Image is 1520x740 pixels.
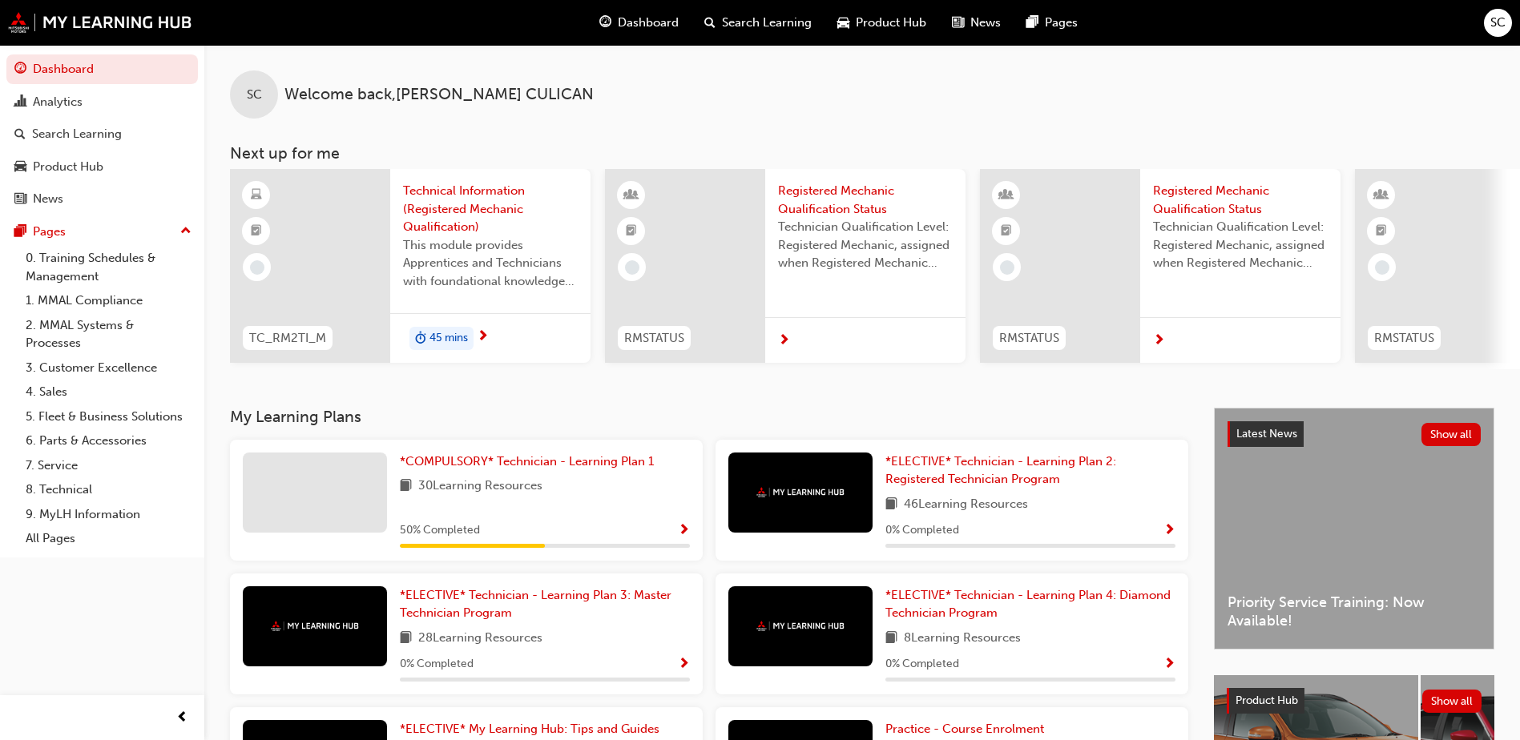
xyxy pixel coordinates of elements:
[1163,521,1175,541] button: Show Progress
[1153,218,1328,272] span: Technician Qualification Level: Registered Mechanic, assigned when Registered Mechanic modules ha...
[885,495,897,515] span: book-icon
[678,521,690,541] button: Show Progress
[1228,593,1481,629] span: Priority Service Training: Now Available!
[885,722,1044,736] span: Practice - Course Enrolment
[885,521,959,540] span: 0 % Completed
[1227,688,1482,714] a: Product HubShow all
[1484,9,1512,37] button: SC
[14,95,26,110] span: chart-icon
[400,454,654,469] span: *COMPULSORY* Technician - Learning Plan 1
[599,13,611,33] span: guage-icon
[6,184,198,214] a: News
[691,6,825,39] a: search-iconSearch Learning
[678,658,690,672] span: Show Progress
[1014,6,1091,39] a: pages-iconPages
[587,6,691,39] a: guage-iconDashboard
[8,12,192,33] img: mmal
[618,14,679,32] span: Dashboard
[970,14,1001,32] span: News
[722,14,812,32] span: Search Learning
[625,260,639,275] span: learningRecordVerb_NONE-icon
[1375,260,1389,275] span: learningRecordVerb_NONE-icon
[1163,658,1175,672] span: Show Progress
[778,334,790,348] span: next-icon
[1421,423,1482,446] button: Show all
[704,13,716,33] span: search-icon
[19,404,198,429] a: 5. Fleet & Business Solutions
[403,182,578,236] span: Technical Information (Registered Mechanic Qualification)
[400,655,474,674] span: 0 % Completed
[885,655,959,674] span: 0 % Completed
[904,495,1028,515] span: 46 Learning Resources
[756,487,845,497] img: mmal
[14,192,26,207] span: news-icon
[626,185,637,206] span: learningResourceType_INSTRUCTOR_LED-icon
[180,221,192,242] span: up-icon
[1376,185,1387,206] span: learningResourceType_INSTRUCTOR_LED-icon
[6,217,198,247] button: Pages
[624,329,684,348] span: RMSTATUS
[778,218,953,272] span: Technician Qualification Level: Registered Mechanic, assigned when Registered Mechanic modules ha...
[1153,182,1328,218] span: Registered Mechanic Qualification Status
[19,526,198,551] a: All Pages
[250,260,264,275] span: learningRecordVerb_NONE-icon
[400,629,412,649] span: book-icon
[1000,260,1014,275] span: learningRecordVerb_NONE-icon
[6,51,198,217] button: DashboardAnalyticsSearch LearningProduct HubNews
[251,185,262,206] span: learningResourceType_ELEARNING-icon
[904,629,1021,649] span: 8 Learning Resources
[678,524,690,538] span: Show Progress
[230,169,591,363] a: TC_RM2TI_MTechnical Information (Registered Mechanic Qualification)This module provides Apprentic...
[678,654,690,674] button: Show Progress
[403,236,578,291] span: This module provides Apprentices and Technicians with foundational knowledge needed to carry out ...
[477,330,489,344] span: next-icon
[939,6,1014,39] a: news-iconNews
[415,328,426,349] span: duration-icon
[6,87,198,117] a: Analytics
[952,13,964,33] span: news-icon
[400,586,690,622] a: *ELECTIVE* Technician - Learning Plan 3: Master Technician Program
[19,453,198,478] a: 7. Service
[249,329,326,348] span: TC_RM2TI_M
[825,6,939,39] a: car-iconProduct Hub
[1490,14,1506,32] span: SC
[19,380,198,404] a: 4. Sales
[1001,221,1012,242] span: booktick-icon
[247,86,262,104] span: SC
[19,477,198,502] a: 8. Technical
[885,586,1175,622] a: *ELECTIVE* Technician - Learning Plan 4: Diamond Technician Program
[1163,524,1175,538] span: Show Progress
[1228,421,1481,447] a: Latest NewsShow all
[33,223,66,241] div: Pages
[1153,334,1165,348] span: next-icon
[837,13,849,33] span: car-icon
[885,629,897,649] span: book-icon
[19,313,198,356] a: 2. MMAL Systems & Processes
[33,190,63,208] div: News
[33,93,83,111] div: Analytics
[885,588,1171,621] span: *ELECTIVE* Technician - Learning Plan 4: Diamond Technician Program
[885,720,1050,738] a: Practice - Course Enrolment
[19,356,198,380] a: 3. Customer Excellence
[756,621,845,631] img: mmal
[400,720,666,738] a: *ELECTIVE* My Learning Hub: Tips and Guides
[1374,329,1434,348] span: RMSTATUS
[1236,694,1298,707] span: Product Hub
[19,246,198,288] a: 0. Training Schedules & Management
[418,477,542,497] span: 30 Learning Resources
[6,119,198,149] a: Search Learning
[778,182,953,218] span: Registered Mechanic Qualification Status
[6,54,198,84] a: Dashboard
[251,221,262,242] span: booktick-icon
[284,86,594,104] span: Welcome back , [PERSON_NAME] CULICAN
[14,62,26,77] span: guage-icon
[1045,14,1078,32] span: Pages
[1214,408,1494,650] a: Latest NewsShow allPriority Service Training: Now Available!
[999,329,1059,348] span: RMSTATUS
[19,428,198,453] a: 6. Parts & Accessories
[980,169,1341,363] a: RMSTATUSRegistered Mechanic Qualification StatusTechnician Qualification Level: Registered Mechan...
[1026,13,1038,33] span: pages-icon
[856,14,926,32] span: Product Hub
[1001,185,1012,206] span: learningResourceType_INSTRUCTOR_LED-icon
